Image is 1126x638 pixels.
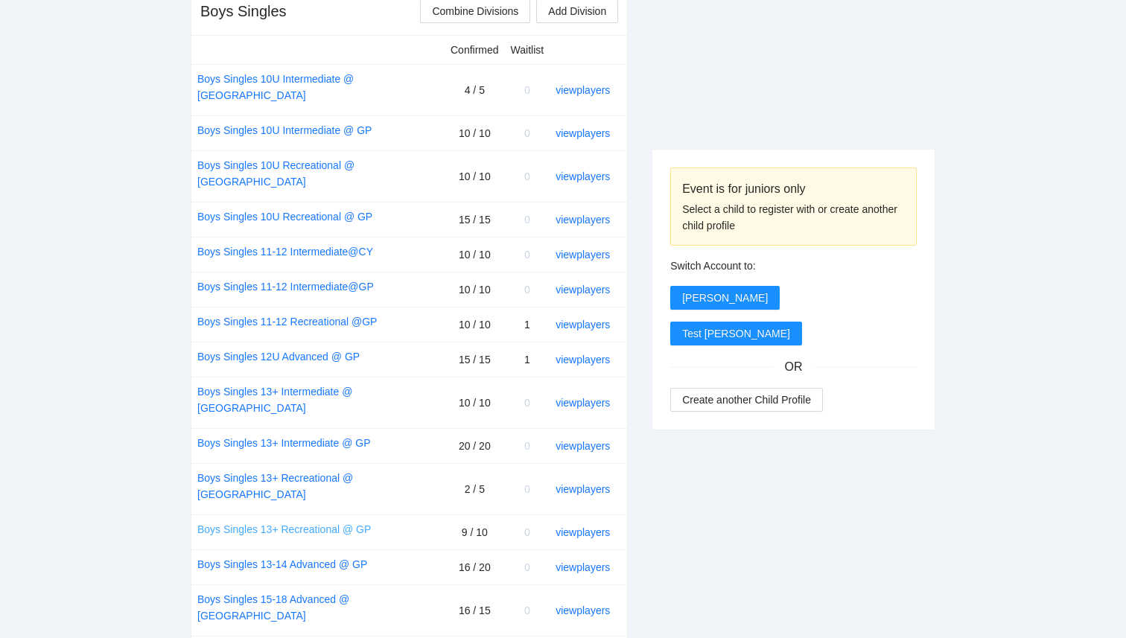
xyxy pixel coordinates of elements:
span: Add Division [548,3,606,19]
button: [PERSON_NAME] [670,286,780,310]
span: 0 [524,561,530,573]
td: 20 / 20 [445,428,505,463]
td: 2 / 5 [445,463,505,514]
a: Boys Singles 13-14 Advanced @ GP [197,556,367,572]
button: Test [PERSON_NAME] [670,322,802,345]
a: Boys Singles 11-12 Intermediate@CY [197,243,373,260]
a: view players [556,483,610,495]
a: view players [556,440,610,452]
span: OR [773,357,815,376]
a: view players [556,170,610,182]
a: view players [556,284,610,296]
span: 0 [524,84,530,96]
td: 10 / 10 [445,377,505,428]
span: [PERSON_NAME] [682,290,768,306]
span: 0 [524,440,530,452]
a: view players [556,604,610,616]
a: Boys Singles 11-12 Recreational @GP [197,313,377,330]
span: 0 [524,604,530,616]
a: view players [556,127,610,139]
td: 15 / 15 [445,342,505,377]
div: Waitlist [511,42,544,58]
a: Boys Singles 12U Advanced @ GP [197,348,360,365]
a: Boys Singles 13+ Intermediate @ [GEOGRAPHIC_DATA] [197,383,439,416]
div: Select a child to register with or create another child profile [682,201,905,234]
a: Boys Singles 10U Intermediate @ GP [197,122,372,138]
a: Boys Singles 10U Recreational @ GP [197,208,372,225]
a: view players [556,319,610,331]
div: Switch Account to: [670,258,917,274]
td: 1 [505,342,550,377]
a: Boys Singles 13+ Recreational @ GP [197,521,371,537]
a: Boys Singles 11-12 Intermediate@GP [197,278,374,295]
td: 4 / 5 [445,64,505,115]
td: 10 / 10 [445,115,505,150]
td: 16 / 20 [445,549,505,584]
button: Create another Child Profile [670,388,823,412]
td: 10 / 10 [445,307,505,342]
a: Boys Singles 10U Recreational @ [GEOGRAPHIC_DATA] [197,157,439,190]
td: 9 / 10 [445,514,505,549]
td: 10 / 10 [445,272,505,307]
span: 0 [524,397,530,409]
div: Confirmed [451,42,499,58]
td: 15 / 15 [445,202,505,237]
a: Boys Singles 10U Intermediate @ [GEOGRAPHIC_DATA] [197,71,439,103]
a: view players [556,249,610,261]
td: 16 / 15 [445,584,505,636]
a: Boys Singles 15-18 Advanced @ [GEOGRAPHIC_DATA] [197,591,439,624]
span: 0 [524,249,530,261]
span: 0 [524,170,530,182]
a: Boys Singles 13+ Recreational @ [GEOGRAPHIC_DATA] [197,470,439,503]
a: view players [556,84,610,96]
div: Event is for juniors only [682,179,905,198]
span: 0 [524,284,530,296]
td: 1 [505,307,550,342]
td: 10 / 10 [445,150,505,202]
div: Boys Singles [200,1,287,22]
span: 0 [524,526,530,538]
span: 0 [524,483,530,495]
span: Combine Divisions [432,3,518,19]
a: view players [556,561,610,573]
a: view players [556,354,610,366]
a: Boys Singles 13+ Intermediate @ GP [197,435,371,451]
span: 0 [524,214,530,226]
span: 0 [524,127,530,139]
a: view players [556,214,610,226]
td: 10 / 10 [445,237,505,272]
span: Create another Child Profile [682,392,811,408]
a: view players [556,526,610,538]
a: view players [556,397,610,409]
span: Test [PERSON_NAME] [682,325,790,342]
